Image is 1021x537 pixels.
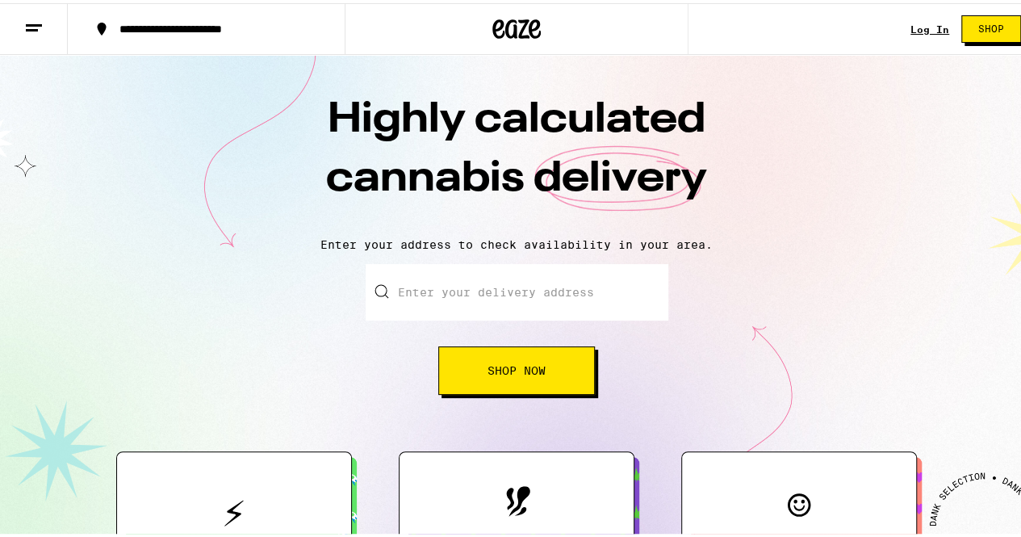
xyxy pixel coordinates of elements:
[961,12,1021,40] button: Shop
[910,21,949,31] a: Log In
[366,261,668,317] input: Enter your delivery address
[487,362,546,373] span: Shop Now
[978,21,1004,31] span: Shop
[16,235,1017,248] p: Enter your address to check availability in your area.
[234,88,799,222] h1: Highly calculated cannabis delivery
[10,11,116,24] span: Hi. Need any help?
[438,343,595,392] button: Shop Now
